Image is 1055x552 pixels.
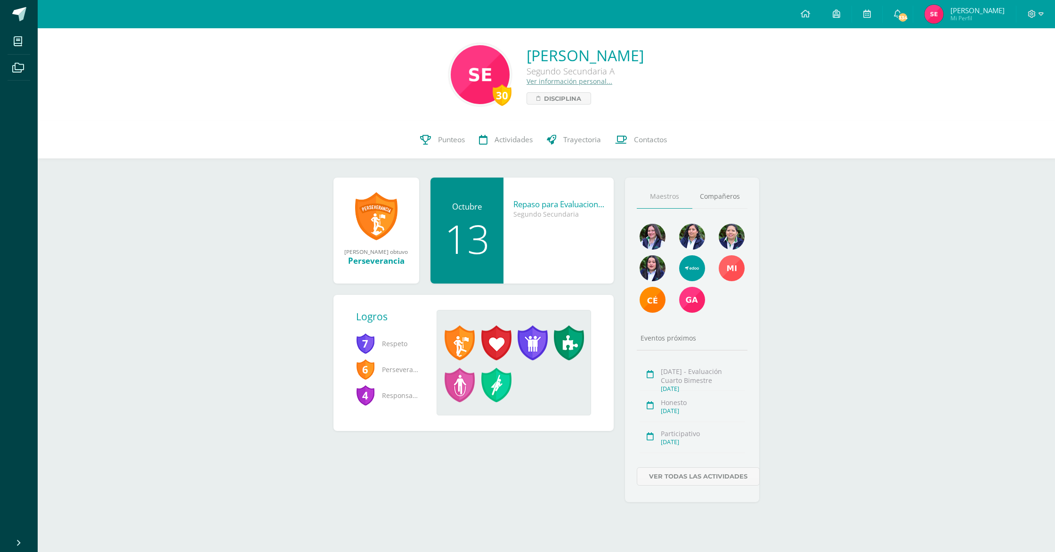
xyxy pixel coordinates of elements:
div: Octubre [440,201,495,212]
div: Perseverancia [343,255,410,266]
a: Maestros [637,185,692,209]
div: 13 [440,219,495,259]
a: Trayectoria [540,121,608,159]
a: Actividades [472,121,540,159]
div: Participativo [661,429,745,438]
a: Contactos [608,121,674,159]
span: Perseverancia [356,357,422,382]
div: Logros [356,310,430,323]
img: e13555400e539d49a325e37c8b84e82e.png [679,255,705,281]
a: Compañeros [692,185,748,209]
img: 70cc21b8d61c418a4b6ede52432d9ed3.png [679,287,705,313]
span: Responsabilidad [356,382,422,408]
span: Trayectoria [563,135,601,145]
span: Actividades [495,135,533,145]
a: Ver todas las actividades [637,467,760,486]
div: Honesto [661,398,745,407]
div: [DATE] [661,407,745,415]
img: 2b6166a93a9a7d72ab23094efcb8f562.png [925,5,943,24]
span: [PERSON_NAME] [950,6,1005,15]
div: Repaso para Evaluaciones de Cierre - PRIMARIA y SECUNDARIA [513,199,604,210]
div: 30 [493,84,511,106]
a: Disciplina [527,92,591,105]
a: [PERSON_NAME] [527,45,644,65]
div: Eventos próximos [637,333,748,342]
span: 6 [356,358,375,380]
a: Punteos [413,121,472,159]
img: 8ac89551984a15469ed46b81d3d3020e.png [679,224,705,250]
img: 9fe7580334846c559dff5945f0b8902e.png [640,287,665,313]
div: Segundo Secundaria A [527,65,644,77]
span: 4 [356,384,375,406]
span: Contactos [634,135,667,145]
img: f9c4b7d77c5e1bd20d7484783103f9b1.png [640,255,665,281]
div: Segundo Secundaria [513,210,604,219]
img: 8b4d07f21f165275c0bb039a1ab75be6.png [640,224,665,250]
div: [DATE] [661,438,745,446]
span: Mi Perfil [950,14,1005,22]
a: Ver información personal... [527,77,612,86]
span: 334 [898,12,908,23]
span: Disciplina [544,93,581,104]
img: d7b58b3ee24904eb3feedff3d7c47cbf.png [719,224,745,250]
img: f78acdb798688b9affd70c17d587c828.png [451,45,510,104]
div: [DATE] [661,385,745,393]
div: [PERSON_NAME] obtuvo [343,248,410,255]
span: Respeto [356,331,422,357]
img: e4592216d3fc84dab095ec77361778a2.png [719,255,745,281]
span: 7 [356,333,375,354]
div: [DATE] - Evaluación Cuarto Bimestre [661,367,745,385]
span: Punteos [438,135,465,145]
